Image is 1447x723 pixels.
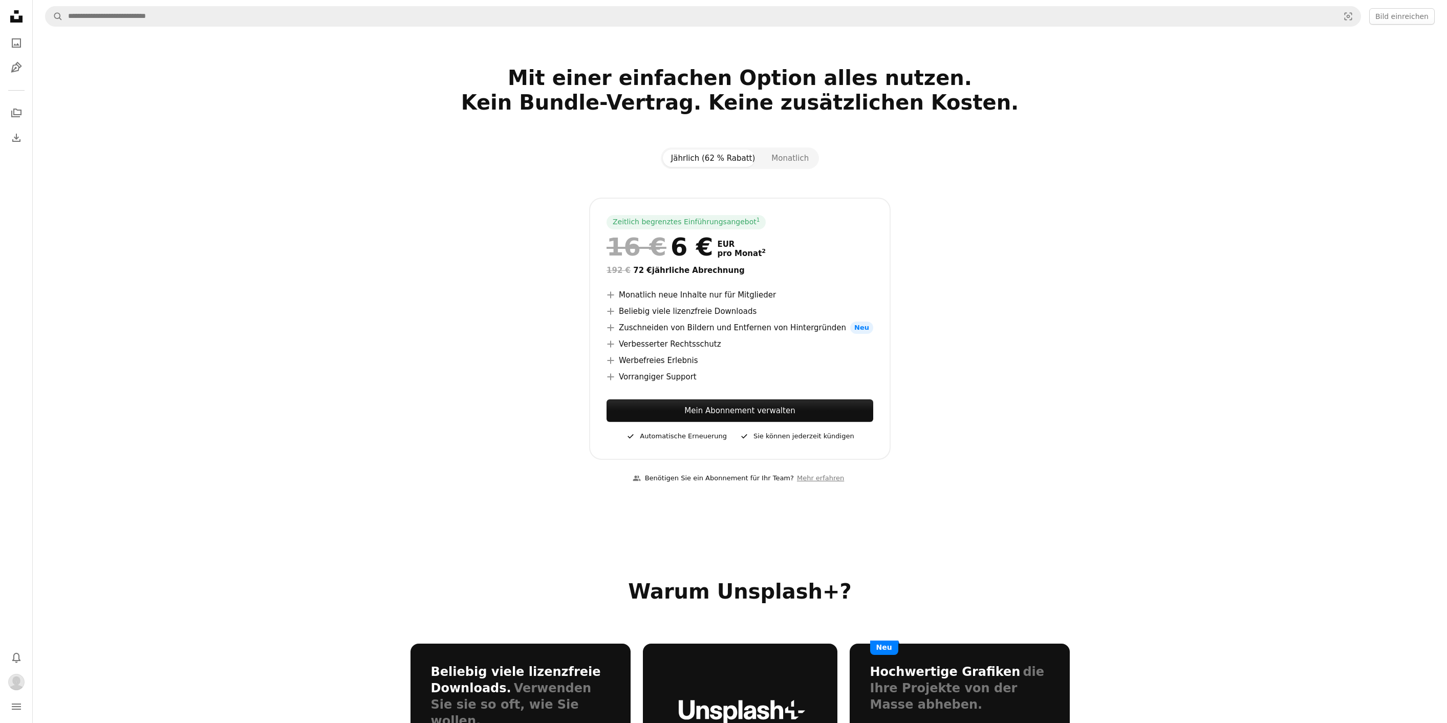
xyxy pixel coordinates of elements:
span: 16 € [607,233,666,260]
li: Verbesserter Rechtsschutz [607,338,873,350]
sup: 2 [762,248,766,254]
div: Sie können jederzeit kündigen [739,430,854,442]
a: 2 [760,249,768,258]
a: Bisherige Downloads [6,127,27,148]
a: Grafiken [6,57,27,78]
a: Startseite — Unsplash [6,6,27,29]
h3: Beliebig viele lizenzfreie Downloads. [431,665,601,695]
h2: Warum Unsplash+? [411,579,1070,604]
div: Benötigen Sie ein Abonnement für Ihr Team? [633,473,794,484]
li: Zuschneiden von Bildern und Entfernen von Hintergründen [607,322,873,334]
a: Mehr erfahren [794,470,847,487]
span: Neu [870,641,898,655]
div: 6 € [607,233,713,260]
li: Vorrangiger Support [607,371,873,383]
span: 192 € [607,266,631,275]
button: Jährlich (62 % Rabatt) [663,150,764,167]
button: Profil [6,672,27,692]
button: Monatlich [763,150,817,167]
a: Kollektionen [6,103,27,123]
span: die Ihre Projekte von der Masse abheben. [870,665,1045,712]
div: Automatische Erneuerung [625,430,727,442]
li: Monatlich neue Inhalte nur für Mitglieder [607,289,873,301]
a: 1 [754,217,762,227]
a: Fotos [6,33,27,53]
sup: 1 [757,217,760,223]
li: Werbefreies Erlebnis [607,354,873,367]
button: Benachrichtigungen [6,647,27,668]
div: 72 € jährliche Abrechnung [607,264,873,277]
button: Unsplash suchen [46,7,63,26]
img: Avatar von Benutzer Sarah Heinemann [8,674,25,690]
button: Visuelle Suche [1336,7,1360,26]
li: Beliebig viele lizenzfreie Downloads [607,305,873,317]
span: Neu [850,322,873,334]
h3: Hochwertige Grafiken [870,665,1021,679]
span: pro Monat [717,249,766,258]
div: Zeitlich begrenztes Einführungsangebot [607,215,766,229]
span: EUR [717,240,766,249]
form: Finden Sie Bildmaterial auf der ganzen Webseite [45,6,1361,27]
a: Mein Abonnement verwalten [607,399,873,422]
button: Menü [6,696,27,717]
h2: Mit einer einfachen Option alles nutzen. Kein Bundle-Vertrag. Keine zusätzlichen Kosten. [411,66,1070,139]
button: Bild einreichen [1369,8,1435,25]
